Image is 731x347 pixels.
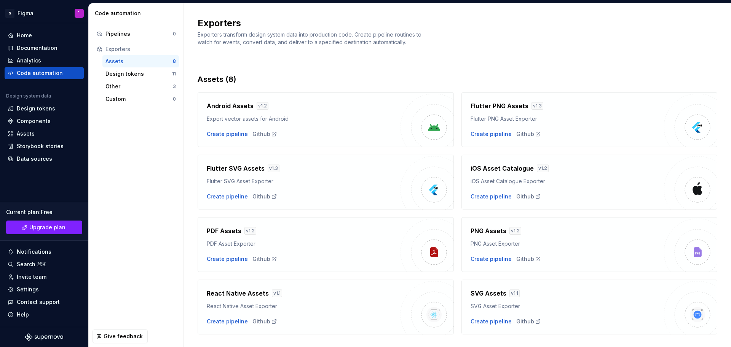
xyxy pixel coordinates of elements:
a: Components [5,115,84,127]
a: Assets [5,128,84,140]
div: Design tokens [17,105,55,112]
svg: Supernova Logo [25,333,63,341]
div: Assets [105,58,173,65]
div: Export vector assets for Android [207,115,401,123]
a: Github [516,193,541,200]
button: Help [5,309,84,321]
a: Github [516,130,541,138]
button: Search ⌘K [5,258,84,270]
button: Design tokens11 [102,68,179,80]
a: Data sources [5,153,84,165]
a: Settings [5,283,84,296]
div: Documentation [17,44,57,52]
div: Contact support [17,298,60,306]
a: Documentation [5,42,84,54]
span: Exporters transform design system data into production code. Create pipeline routines to watch fo... [198,31,423,45]
div: 0 [173,96,176,102]
span: Give feedback [104,333,143,340]
a: Github [516,255,541,263]
button: Pipelines0 [93,28,179,40]
div: Design system data [6,93,51,99]
div: Design tokens [105,70,172,78]
button: Notifications [5,246,84,258]
button: Create pipeline [207,255,248,263]
div: Analytics [17,57,41,64]
div: v 1.2 [509,227,521,235]
div: v 1.2 [257,102,268,110]
button: Contact support [5,296,84,308]
div: Other [105,83,173,90]
button: Create pipeline [207,318,248,325]
div: Pipelines [105,30,173,38]
div: PDF Asset Exporter [207,240,401,248]
div: 8 [173,58,176,64]
div: v 1.1 [272,289,282,297]
a: Home [5,29,84,42]
a: Github [252,130,277,138]
div: v 1.1 [509,289,520,297]
h4: React Native Assets [207,289,269,298]
div: Assets (8) [198,74,717,85]
div: Help [17,311,29,318]
a: Upgrade plan [6,221,82,234]
button: Create pipeline [207,130,248,138]
a: Github [252,318,277,325]
h4: PDF Assets [207,226,241,235]
h4: Flutter SVG Assets [207,164,265,173]
button: Custom0 [102,93,179,105]
a: Storybook stories [5,140,84,152]
button: Other3 [102,80,179,93]
a: Design tokens [5,102,84,115]
div: S [5,9,14,18]
div: Create pipeline [471,318,512,325]
button: Create pipeline [471,255,512,263]
div: Components [17,117,51,125]
div: SVG Asset Exporter [471,302,664,310]
div: Invite team [17,273,46,281]
a: Github [516,318,541,325]
div: v 1.2 [537,165,549,172]
div: v 1.3 [268,165,279,172]
a: Github [252,255,277,263]
button: SFigma์ [2,5,87,21]
div: Figma [18,10,34,17]
span: Upgrade plan [29,224,65,231]
div: Flutter SVG Asset Exporter [207,177,401,185]
a: Invite team [5,271,84,283]
div: Custom [105,95,173,103]
div: Code automation [17,69,63,77]
div: 3 [173,83,176,90]
button: Assets8 [102,55,179,67]
h4: SVG Assets [471,289,506,298]
div: Code automation [95,10,180,17]
button: Create pipeline [471,130,512,138]
div: Data sources [17,155,52,163]
div: Flutter PNG Asset Exporter [471,115,664,123]
h2: Exporters [198,17,708,29]
div: Home [17,32,32,39]
button: Create pipeline [207,193,248,200]
div: React Native Asset Exporter [207,302,401,310]
button: Create pipeline [471,193,512,200]
div: Exporters [105,45,176,53]
div: 11 [172,71,176,77]
div: Settings [17,286,39,293]
div: Assets [17,130,35,138]
div: Notifications [17,248,51,256]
